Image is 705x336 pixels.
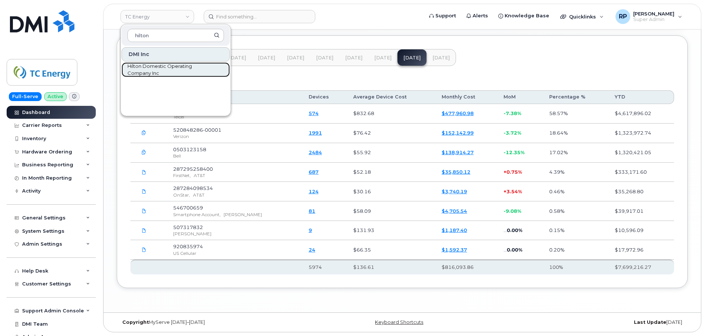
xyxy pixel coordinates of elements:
[424,8,461,23] a: Support
[543,143,608,163] td: 17.02%
[608,260,674,274] th: $7,699,216.27
[504,247,507,253] span: ...
[347,221,435,240] td: $131.93
[347,182,435,201] td: $30.16
[347,201,435,221] td: $58.09
[137,185,151,198] a: TCEnergy.287284098534_20250901_F.pdf
[608,201,674,221] td: $39,917.01
[137,204,151,217] a: TCEnergy.Rogers-Sep08_2025-3048099795.pdf
[302,260,347,274] th: 5974
[120,10,194,23] a: TC Energy
[374,55,392,61] span: [DATE]
[608,143,674,163] td: $1,320,421.05
[127,29,224,42] input: Search
[309,169,319,175] a: 687
[504,169,506,175] span: +
[137,166,151,179] a: TCEnergy.287295258400_20250911_F.pdf
[608,221,674,240] td: $10,596.09
[432,55,450,61] span: [DATE]
[347,143,435,163] td: $55.92
[204,10,315,23] input: Find something...
[493,8,554,23] a: Knowledge Base
[287,55,304,61] span: [DATE]
[347,104,435,124] td: $832.68
[633,11,674,17] span: [PERSON_NAME]
[633,17,674,22] span: Super Admin
[608,182,674,201] td: $35,268.80
[608,124,674,143] td: $1,323,972.74
[375,319,423,325] a: Keyboard Shortcuts
[610,9,687,24] div: Ryan Partack
[507,227,522,233] span: 0.00%
[309,110,319,116] a: 574
[435,12,456,20] span: Support
[173,231,211,236] span: [PERSON_NAME]
[505,12,549,20] span: Knowledge Base
[543,201,608,221] td: 0.58%
[309,247,315,253] a: 24
[442,169,470,175] a: $35,850.12
[309,188,319,194] a: 124
[504,188,506,194] span: +
[173,127,221,133] span: 520848286-00001
[461,8,493,23] a: Alerts
[543,240,608,260] td: 0.20%
[173,114,184,119] span: Telcel
[229,55,246,61] span: [DATE]
[442,227,467,233] a: $1,187.40
[173,173,191,178] span: FirstNet,
[193,192,204,198] span: AT&T
[309,227,312,233] a: 9
[173,224,203,230] span: 507317832
[673,304,699,330] iframe: Messenger Launcher
[507,247,522,253] span: 0.00%
[309,208,315,214] a: 81
[608,163,674,182] td: $333,171.60
[173,212,221,217] span: Smartphone Account,
[309,149,322,155] a: 2484
[316,55,333,61] span: [DATE]
[504,227,507,233] span: ...
[224,212,262,217] span: [PERSON_NAME]
[473,12,488,20] span: Alerts
[504,130,521,136] span: -3.72%
[347,240,435,260] td: $66.35
[608,90,674,104] th: YTD
[194,173,205,178] span: AT&T
[442,149,474,155] a: $138,914.27
[173,192,190,198] span: OnStar,
[173,205,203,211] span: 546700659
[543,104,608,124] td: 58.57%
[127,63,212,77] span: Hilton Domestic Operating Company Inc
[347,260,435,274] th: $136.61
[166,90,302,104] th: Account
[543,221,608,240] td: 0.15%
[309,130,322,136] a: 1991
[122,62,230,77] a: Hilton Domestic Operating Company Inc
[543,182,608,201] td: 0.46%
[555,9,609,24] div: Quicklinks
[173,166,213,172] span: 287295258400
[442,110,474,116] a: $477,960.98
[137,224,151,237] a: TCEnergy.Rogers-Sep08_2025-3048099808.pdf
[347,90,435,104] th: Average Device Cost
[634,319,666,325] strong: Last Update
[497,90,542,104] th: MoM
[504,110,521,116] span: -7.38%
[347,163,435,182] td: $52.18
[173,250,196,256] span: US Cellular
[543,124,608,143] td: 18.64%
[442,247,467,253] a: $1,592.37
[504,208,521,214] span: -9.08%
[442,208,467,214] a: $4,705.54
[506,188,522,194] span: 3.54%
[442,188,467,194] a: $3,740.19
[122,319,149,325] strong: Copyright
[345,55,362,61] span: [DATE]
[122,47,230,62] div: DMI Inc
[543,260,608,274] th: 100%
[347,124,435,143] td: $76.42
[543,163,608,182] td: 4.39%
[258,55,275,61] span: [DATE]
[302,90,347,104] th: Devices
